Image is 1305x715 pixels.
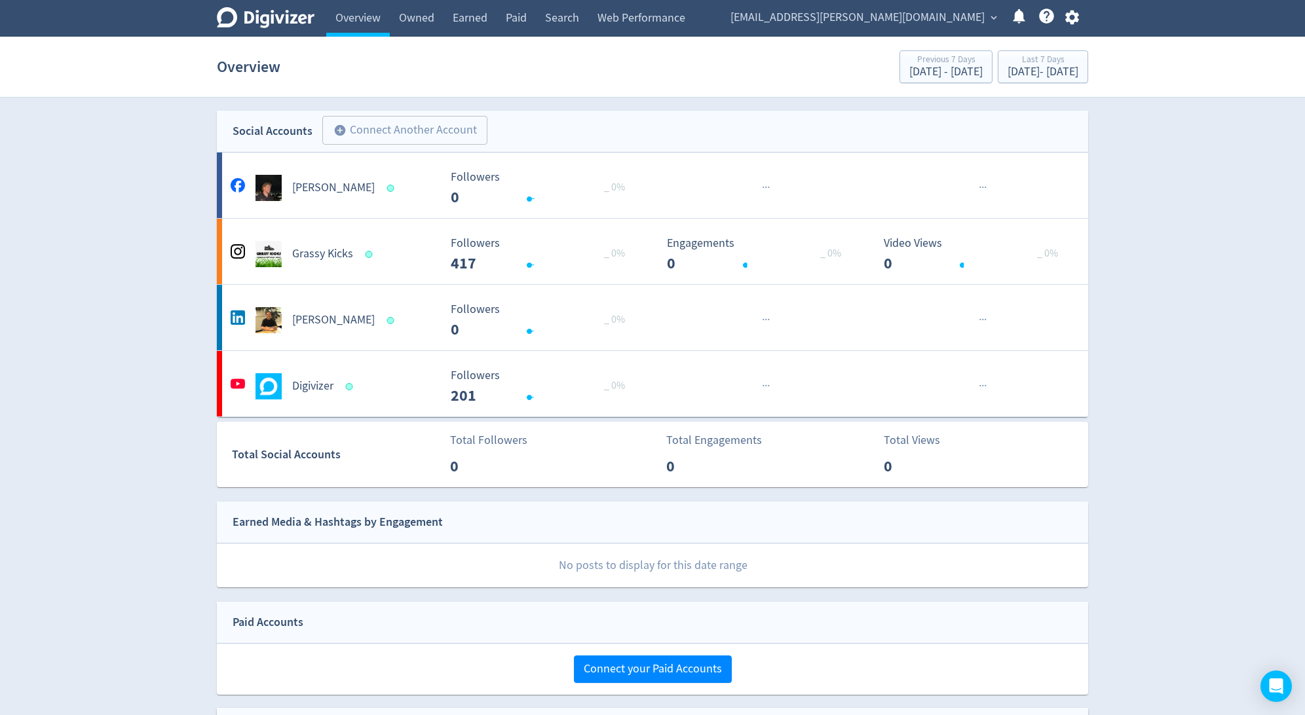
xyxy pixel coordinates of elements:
span: [EMAIL_ADDRESS][PERSON_NAME][DOMAIN_NAME] [730,7,985,28]
button: Connect Another Account [322,116,487,145]
svg: Engagements 0 [660,237,857,272]
span: · [984,378,987,394]
span: expand_more [988,12,1000,24]
span: · [979,378,981,394]
h5: [PERSON_NAME] [292,180,375,196]
div: Last 7 Days [1008,55,1078,66]
span: _ 0% [604,379,625,392]
span: · [981,378,984,394]
button: [EMAIL_ADDRESS][PERSON_NAME][DOMAIN_NAME] [726,7,1000,28]
p: Total Views [884,431,959,449]
p: No posts to display for this date range [217,543,1088,587]
h5: Grassy Kicks [292,246,353,262]
span: · [981,312,984,328]
a: Grassy Kicks undefinedGrassy Kicks Followers --- _ 0% Followers 417 Engagements 0 Engagements 0 _... [217,219,1088,284]
div: [DATE] - [DATE] [1008,66,1078,78]
span: _ 0% [604,247,625,260]
button: Previous 7 Days[DATE] - [DATE] [899,50,993,83]
img: Hugo Mcmanus undefined [255,175,282,201]
span: · [765,179,767,196]
a: Hugo Mcmanus undefined[PERSON_NAME] Followers --- _ 0% Followers 0 ······ [217,153,1088,218]
span: · [767,378,770,394]
h5: Digivizer [292,378,333,394]
span: · [762,179,765,196]
svg: Followers --- [444,369,641,404]
span: · [767,312,770,328]
span: Data last synced: 7 Oct 2025, 12:25pm (AEDT) [346,383,357,390]
div: Total Social Accounts [232,445,441,464]
svg: Followers --- [444,303,641,338]
span: Data last synced: 7 Oct 2025, 2:01am (AEDT) [387,317,398,324]
svg: Followers --- [444,171,641,206]
div: Social Accounts [233,122,312,141]
p: 0 [666,454,742,478]
span: _ 0% [604,181,625,194]
span: · [979,179,981,196]
span: · [984,312,987,328]
span: · [765,378,767,394]
div: Previous 7 Days [909,55,983,66]
span: · [765,312,767,328]
p: Total Engagements [666,431,762,449]
div: [DATE] - [DATE] [909,66,983,78]
img: Grassy Kicks undefined [255,241,282,267]
h1: Overview [217,46,280,88]
svg: Followers --- [444,237,641,272]
button: Last 7 Days[DATE]- [DATE] [998,50,1088,83]
span: · [762,312,765,328]
span: add_circle [333,124,347,137]
span: · [767,179,770,196]
span: _ 0% [820,247,841,260]
button: Connect your Paid Accounts [574,655,732,683]
span: · [981,179,984,196]
img: Hugo McManus undefined [255,307,282,333]
p: Total Followers [450,431,527,449]
span: · [984,179,987,196]
svg: Video Views 0 [877,237,1074,272]
span: Connect your Paid Accounts [584,663,722,675]
a: Connect your Paid Accounts [574,661,732,676]
span: Data last synced: 7 Oct 2025, 1:01pm (AEDT) [387,185,398,192]
span: Data last synced: 7 Oct 2025, 1:01pm (AEDT) [366,251,377,258]
div: Open Intercom Messenger [1260,670,1292,702]
img: Digivizer undefined [255,373,282,399]
div: Earned Media & Hashtags by Engagement [233,513,443,532]
span: _ 0% [604,313,625,326]
a: Digivizer undefinedDigivizer Followers --- _ 0% Followers 201 ······ [217,351,1088,416]
a: Connect Another Account [312,118,487,145]
span: · [979,312,981,328]
span: _ 0% [1037,247,1058,260]
h5: [PERSON_NAME] [292,312,375,328]
div: Paid Accounts [233,613,303,632]
p: 0 [884,454,959,478]
span: · [762,378,765,394]
p: 0 [450,454,525,478]
a: Hugo McManus undefined[PERSON_NAME] Followers --- _ 0% Followers 0 ······ [217,285,1088,350]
